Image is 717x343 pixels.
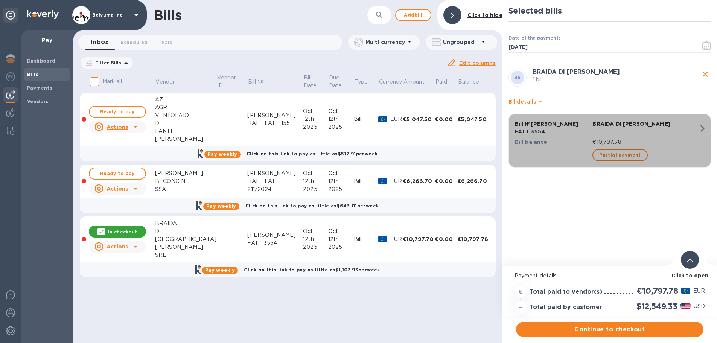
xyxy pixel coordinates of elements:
div: €0.00 [435,235,457,243]
p: Payment details [515,272,705,280]
b: Bill details [508,99,536,105]
div: VENTOLAIO [155,111,216,119]
div: €10,797.78 [457,235,489,243]
div: SRL [155,251,216,259]
span: Vendor ID [217,74,247,90]
p: Amount [403,78,425,86]
div: 2025 [328,185,354,193]
div: 12th [328,235,354,243]
u: Edit columns [459,60,496,66]
div: 12th [328,177,354,185]
div: Bill [354,115,378,123]
div: 2025 [303,185,328,193]
span: Amount [403,78,434,86]
div: €5,047.50 [457,116,489,123]
u: Actions [107,186,128,192]
div: 2025 [328,243,354,251]
span: Type [355,78,378,86]
p: Bill № [PERSON_NAME] FATT 3554 [515,120,590,135]
span: Continue to checkout [522,325,697,334]
div: FANTI [155,127,216,135]
h3: Total paid to vendor(s) [530,288,602,296]
u: Actions [107,244,128,250]
span: Scheduled [120,38,148,46]
span: Ready to pay [96,107,139,116]
div: SSA [155,185,216,193]
button: Partial payment [592,149,647,161]
strong: € [519,289,522,295]
span: Paid [435,78,457,86]
h2: Selected bills [508,6,711,15]
p: Bill Date [304,74,318,90]
div: 12th [328,115,354,123]
div: 12th [303,115,328,123]
b: Pay weekly [206,203,236,209]
div: Oct [303,227,328,235]
div: [PERSON_NAME] [155,243,216,251]
p: €10,797.78 [592,138,699,146]
b: Click to open [671,273,709,279]
b: Pay weekly [207,151,237,157]
div: DI [155,227,216,235]
div: €6,266.70 [457,177,489,185]
span: Balance [458,78,489,86]
p: USD [694,302,705,310]
button: Continue to checkout [516,322,703,337]
span: Bill № [248,78,273,86]
div: [PERSON_NAME] [155,135,216,143]
b: Click to hide [467,12,502,18]
div: €5,047.50 [403,116,435,123]
span: Ready to pay [96,169,139,178]
div: [PERSON_NAME] HALF FATT 211/2024 [247,169,303,193]
p: EUR [390,235,403,243]
b: Click on this link to pay as little as $517.91 per week [247,151,378,157]
span: Add bill [402,11,425,20]
p: Vendor [155,78,175,86]
p: Bill № [248,78,263,86]
button: Ready to pay [89,106,146,118]
div: Bill [354,235,378,243]
h1: Bills [154,7,181,23]
p: Filter Bills [92,59,122,66]
p: EUR [390,115,403,123]
div: €0.00 [435,116,457,123]
p: Currency [379,78,402,86]
h3: Total paid by customer [530,304,602,311]
b: Click on this link to pay as little as $643.01 per week [245,203,379,209]
p: Vendor ID [217,74,237,90]
span: Partial payment [599,151,641,160]
p: EUR [390,177,403,185]
button: Bill №[PERSON_NAME] FATT 3554BRAIDA DI [PERSON_NAME]Bill balance€10,797.78Partial payment [508,114,711,168]
button: close [700,69,711,80]
div: 2025 [303,243,328,251]
b: Click on this link to pay as little as $1,107.93 per week [244,267,380,273]
p: Balance [458,78,479,86]
div: BECONCINI [155,177,216,185]
div: 2025 [328,123,354,131]
span: Paid [161,38,173,46]
p: In checkout [108,229,137,235]
b: BS [514,75,521,80]
b: Vendors [27,99,49,104]
div: €10,797.78 [403,235,435,243]
label: Date of the payments [508,36,560,41]
button: Ready to pay [89,168,146,180]
div: Oct [303,169,328,177]
div: 2025 [303,123,328,131]
span: Vendor [155,78,184,86]
div: 12th [303,235,328,243]
p: Multi currency [365,38,405,46]
img: Logo [27,10,59,19]
div: AZ. [155,96,216,104]
p: Pay [27,36,67,44]
h2: $12,549.33 [636,302,677,311]
p: Beivuma Inc. [92,12,130,18]
p: Bill balance [515,138,590,146]
h2: €10,797.78 [636,286,678,296]
div: [PERSON_NAME] FATT 3554 [247,231,303,247]
div: Oct [328,107,354,115]
b: Pay weekly [205,267,235,273]
p: EUR [693,287,705,295]
p: Due Date [329,74,343,90]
